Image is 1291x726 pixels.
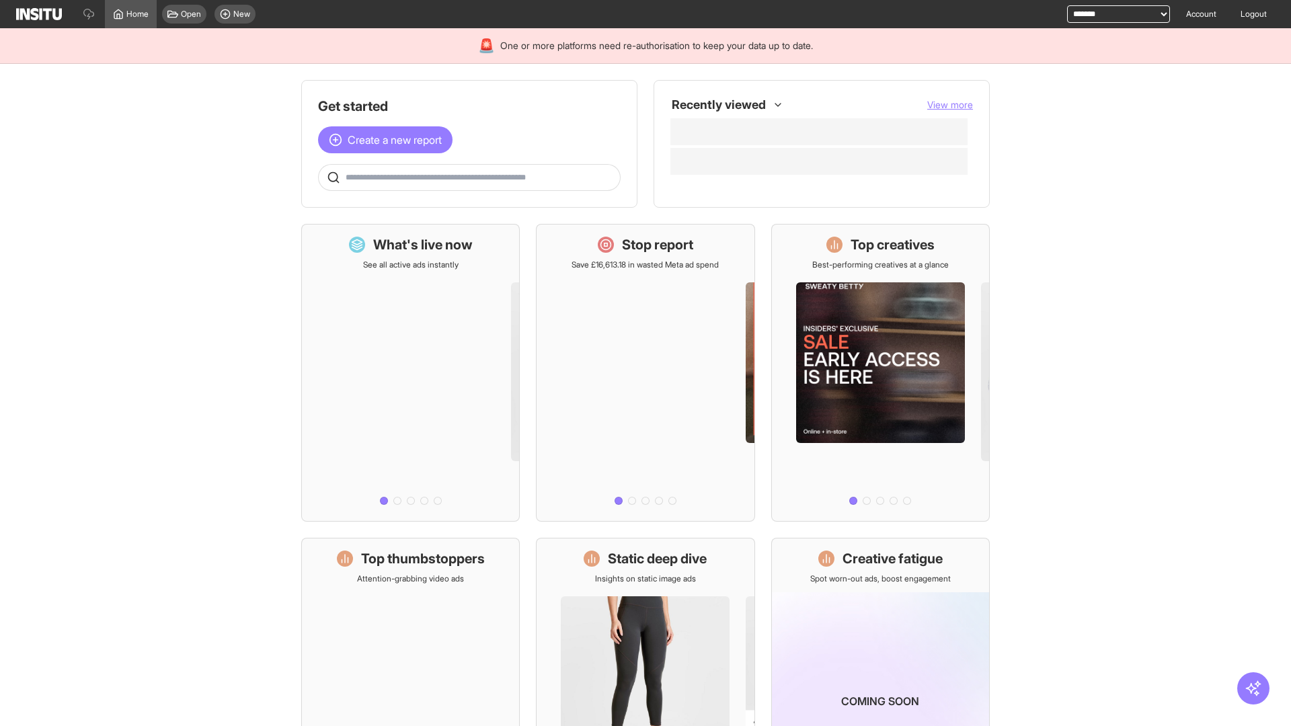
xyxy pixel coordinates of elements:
h1: Get started [318,97,621,116]
button: View more [927,98,973,112]
div: 🚨 [478,36,495,55]
p: Save £16,613.18 in wasted Meta ad spend [572,259,719,270]
span: New [233,9,250,19]
h1: Top creatives [851,235,935,254]
span: One or more platforms need re-authorisation to keep your data up to date. [500,39,813,52]
p: Insights on static image ads [595,573,696,584]
h1: What's live now [373,235,473,254]
p: Attention-grabbing video ads [357,573,464,584]
h1: Top thumbstoppers [361,549,485,568]
h1: Static deep dive [608,549,707,568]
img: Logo [16,8,62,20]
a: Stop reportSave £16,613.18 in wasted Meta ad spend [536,224,754,522]
span: Create a new report [348,132,442,148]
h1: Stop report [622,235,693,254]
button: Create a new report [318,126,453,153]
p: See all active ads instantly [363,259,459,270]
a: Top creativesBest-performing creatives at a glance [771,224,990,522]
a: What's live nowSee all active ads instantly [301,224,520,522]
p: Best-performing creatives at a glance [812,259,949,270]
span: Home [126,9,149,19]
span: View more [927,99,973,110]
span: Open [181,9,201,19]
